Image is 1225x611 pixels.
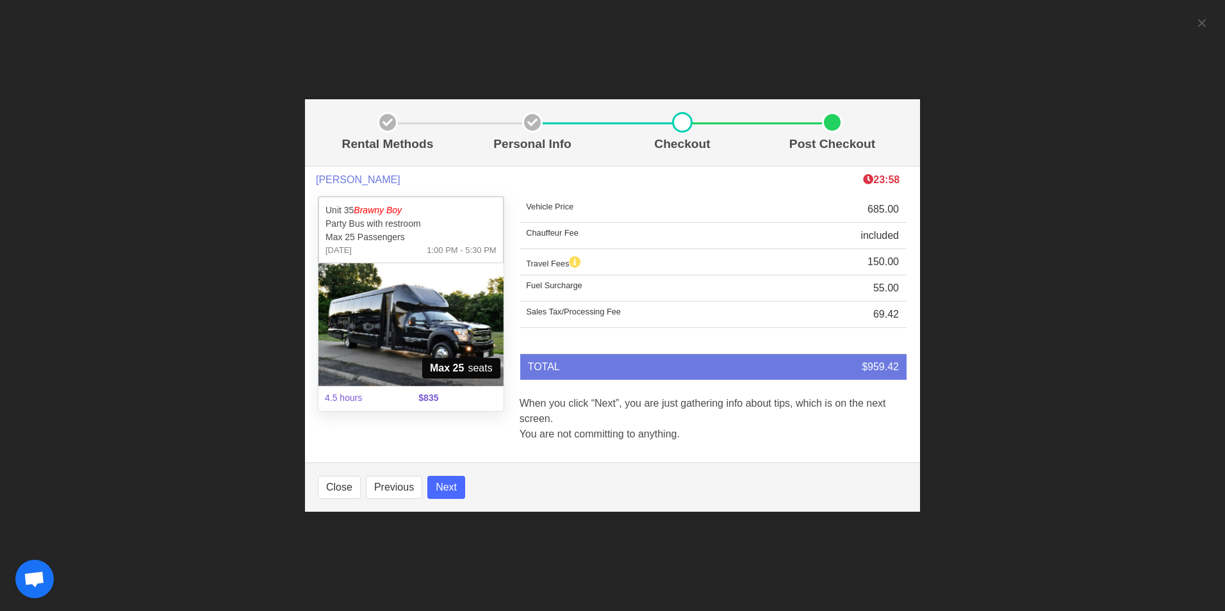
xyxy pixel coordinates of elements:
[325,231,497,244] p: Max 25 Passengers
[427,244,496,257] span: 1:00 PM - 5:30 PM
[323,135,452,154] p: Rental Methods
[778,223,907,249] td: included
[520,249,778,275] td: Travel Fees
[778,354,907,380] td: $959.42
[325,217,497,231] p: Party Bus with restroom
[427,476,465,499] button: Next
[15,560,54,598] a: Open chat
[778,275,907,302] td: 55.00
[317,384,411,412] span: 4.5 hours
[463,135,602,154] p: Personal Info
[325,204,497,217] p: Unit 35
[520,302,778,328] td: Sales Tax/Processing Fee
[366,476,422,499] button: Previous
[520,354,778,380] td: TOTAL
[520,197,778,223] td: Vehicle Price
[778,302,907,328] td: 69.42
[612,135,752,154] p: Checkout
[863,174,900,185] b: 23:58
[863,174,900,185] span: The clock is ticking ⁠— this timer shows how long we'll hold this limo during checkout. If time r...
[422,358,500,379] span: seats
[520,223,778,249] td: Chauffeur Fee
[354,205,402,215] em: Brawny Boy
[520,396,907,427] p: When you click “Next”, you are just gathering info about tips, which is on the next screen.
[762,135,902,154] p: Post Checkout
[318,263,504,386] img: 35%2001.jpg
[316,174,400,186] span: [PERSON_NAME]
[318,476,361,499] button: Close
[520,275,778,302] td: Fuel Surcharge
[520,427,907,442] p: You are not committing to anything.
[325,244,352,257] span: [DATE]
[778,249,907,275] td: 150.00
[778,197,907,223] td: 685.00
[430,361,464,376] strong: Max 25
